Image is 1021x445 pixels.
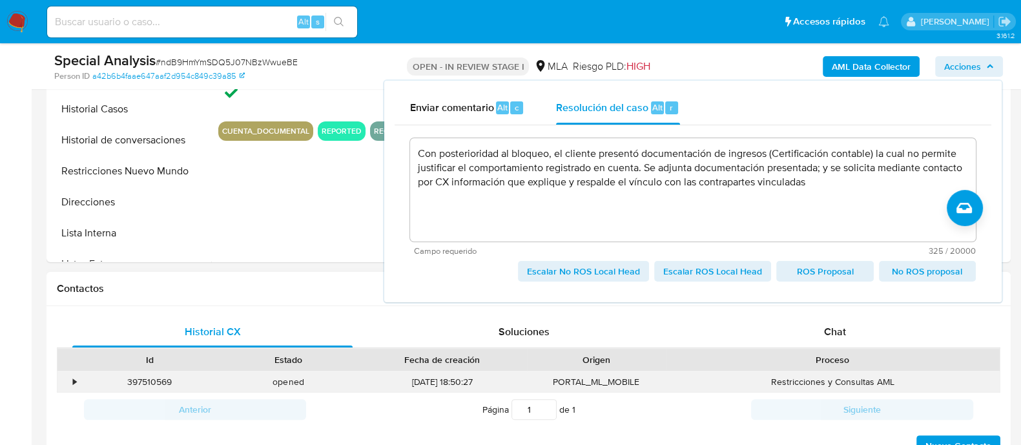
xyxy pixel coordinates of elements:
[670,101,673,114] span: r
[414,247,695,256] span: Campo requerido
[527,262,640,280] span: Escalar No ROS Local Head
[572,59,650,74] span: Riesgo PLD:
[556,99,648,114] span: Resolución del caso
[998,15,1011,28] a: Salir
[80,371,219,393] div: 397510569
[92,70,245,82] a: a42b6b4faae647aaf2d954c849c39a85
[878,16,889,27] a: Notificaciones
[497,101,508,114] span: Alt
[793,15,865,28] span: Accesos rápidos
[47,14,357,30] input: Buscar usuario o caso...
[410,138,976,242] textarea: Con posterioridad al bloqueo, el cliente presentó documentación de ingresos (Certificación contab...
[185,324,241,339] span: Historial CX
[663,262,762,280] span: Escalar ROS Local Head
[325,13,352,31] button: search-icon
[54,50,156,70] b: Special Analysis
[50,94,211,125] button: Historial Casos
[410,99,494,114] span: Enviar comentario
[823,56,920,77] button: AML Data Collector
[515,101,519,114] span: c
[534,59,567,74] div: MLA
[518,261,649,282] button: Escalar No ROS Local Head
[156,56,298,68] span: # ndB9HmYmSDQ5J07NBzWwueBE
[652,101,663,114] span: Alt
[57,282,1000,295] h1: Contactos
[298,16,309,28] span: Alt
[675,353,991,366] div: Proceso
[536,353,657,366] div: Origen
[785,262,864,280] span: ROS Proposal
[935,56,1003,77] button: Acciones
[358,371,527,393] div: [DATE] 18:50:27
[54,70,90,82] b: Person ID
[407,57,529,76] p: OPEN - IN REVIEW STAGE I
[776,261,873,282] button: ROS Proposal
[654,261,771,282] button: Escalar ROS Local Head
[219,371,358,393] div: opened
[626,59,650,74] span: HIGH
[73,376,76,388] div: •
[824,324,846,339] span: Chat
[751,399,973,420] button: Siguiente
[666,371,1000,393] div: Restricciones y Consultas AML
[527,371,666,393] div: PORTAL_ML_MOBILE
[50,249,211,280] button: Listas Externas
[695,247,976,255] span: Máximo 20000 caracteres
[832,56,911,77] b: AML Data Collector
[879,261,976,282] button: No ROS proposal
[84,399,306,420] button: Anterior
[50,187,211,218] button: Direcciones
[482,399,575,420] span: Página de
[888,262,967,280] span: No ROS proposal
[50,156,211,187] button: Restricciones Nuevo Mundo
[996,30,1015,41] span: 3.161.2
[920,16,993,28] p: leandro.caroprese@mercadolibre.com
[944,56,981,77] span: Acciones
[228,353,349,366] div: Estado
[89,353,210,366] div: Id
[499,324,550,339] span: Soluciones
[50,218,211,249] button: Lista Interna
[367,353,518,366] div: Fecha de creación
[50,125,211,156] button: Historial de conversaciones
[572,403,575,416] span: 1
[316,16,320,28] span: s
